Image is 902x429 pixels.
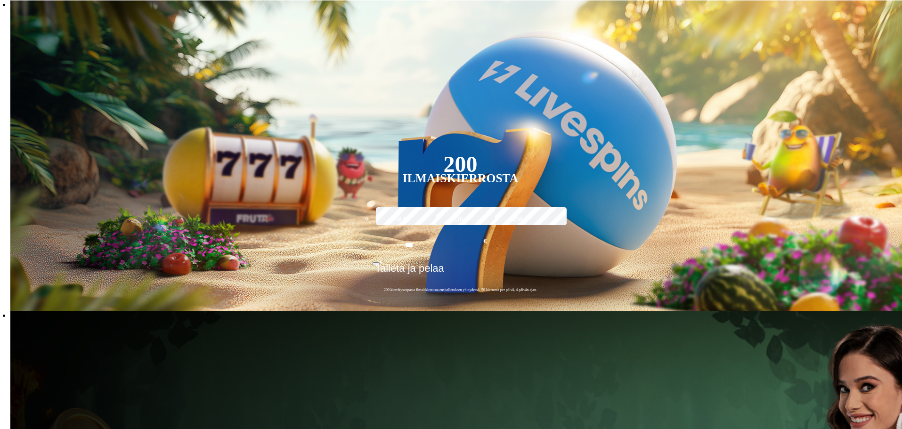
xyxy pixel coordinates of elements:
[484,237,487,246] span: €
[403,173,519,184] div: Ilmaiskierrosta
[433,206,488,233] label: 150 €
[443,159,477,170] div: 200
[375,262,444,281] span: Talleta ja pelaa
[372,287,549,292] span: 200 kierrätysvapaata ilmaiskierrosta ensitalletuksen yhteydessä. 50 kierrosta per päivä, 4 päivän...
[493,206,547,233] label: 250 €
[380,259,382,265] span: €
[374,206,428,233] label: 50 €
[372,262,549,282] button: Talleta ja pelaa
